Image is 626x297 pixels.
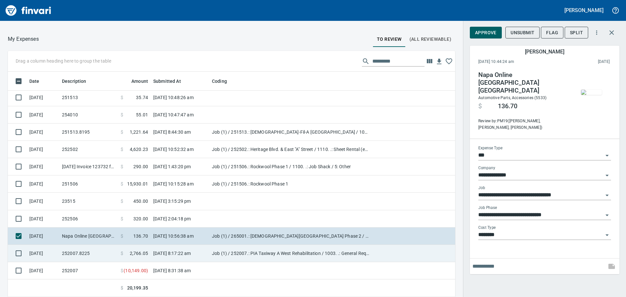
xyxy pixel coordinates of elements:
[121,233,123,239] span: $
[209,245,372,262] td: Job (1) / 252007.: PIA Taxiway A West Rehabilitation / 1003. .: General Requirements / 5: Other
[377,35,402,43] span: To Review
[131,77,148,85] span: Amount
[603,171,612,180] button: Open
[564,7,604,14] h5: [PERSON_NAME]
[27,193,59,210] td: [DATE]
[59,245,118,262] td: 252007.8225
[498,102,517,110] span: 136.70
[130,129,148,135] span: 1,221.64
[151,262,209,279] td: [DATE] 8:31:38 am
[209,228,372,245] td: Job (1) / 265001.: [DEMOGRAPHIC_DATA][GEOGRAPHIC_DATA] Phase 2 / 10013. .: General Superintendent...
[151,228,209,245] td: [DATE] 10:56:38 am
[121,111,123,118] span: $
[478,186,485,190] label: Job
[59,228,118,245] td: Napa Online [GEOGRAPHIC_DATA] [GEOGRAPHIC_DATA]
[121,146,123,153] span: $
[27,262,59,279] td: [DATE]
[151,89,209,106] td: [DATE] 10:48:26 am
[604,25,619,40] button: Close transaction
[27,158,59,175] td: [DATE]
[546,29,558,37] span: Flag
[121,285,123,291] span: $
[59,158,118,175] td: [DATE] Invoice 123732 from The Personal Touch Cleaning Inc. (1-30651)
[511,29,534,37] span: Unsubmit
[212,77,235,85] span: Coding
[59,175,118,193] td: 251506
[581,90,602,95] img: receipts%2Ftapani%2F2025-10-06%2F9mFQdhIF8zLowLGbDphOVZksN8b2__V2toEtErjGs5vMhC0oI7_thumb.jpg
[133,233,148,239] span: 136.70
[27,124,59,141] td: [DATE]
[478,59,556,65] span: [DATE] 10:44:24 am
[151,175,209,193] td: [DATE] 10:15:28 am
[27,210,59,228] td: [DATE]
[151,124,209,141] td: [DATE] 8:44:30 am
[59,106,118,124] td: 254010
[27,245,59,262] td: [DATE]
[62,77,86,85] span: Description
[151,193,209,210] td: [DATE] 3:15:29 pm
[603,151,612,160] button: Open
[478,118,567,131] span: Review by: PM19 ([PERSON_NAME], [PERSON_NAME], [PERSON_NAME])
[27,89,59,106] td: [DATE]
[59,262,118,279] td: 252007
[604,259,619,274] span: This records your note into the expense. If you would like to send a message to an employee inste...
[565,27,588,39] button: Split
[4,3,53,18] img: Finvari
[121,215,123,222] span: $
[136,94,148,101] span: 35.74
[425,56,434,66] button: Choose columns to display
[127,181,148,187] span: 15,930.01
[27,141,59,158] td: [DATE]
[29,77,48,85] span: Date
[478,96,546,100] span: Automotive Parts, Accessories (5533)
[62,77,95,85] span: Description
[209,175,372,193] td: Job (1) / 251506.: Rockwool Phase 1
[541,27,563,39] button: Flag
[121,250,123,257] span: $
[29,77,39,85] span: Date
[478,166,495,170] label: Company
[525,48,564,55] h5: [PERSON_NAME]
[121,163,123,170] span: $
[151,106,209,124] td: [DATE] 10:47:47 am
[209,124,372,141] td: Job (1) / 251513.: [DEMOGRAPHIC_DATA]-Fil-A [GEOGRAPHIC_DATA] / 1003. .: General Requirements / 5...
[209,158,372,175] td: Job (1) / 251506.: Rockwool Phase 1 / 1100. .: Job Shack / 5: Other
[570,29,583,37] span: Split
[59,141,118,158] td: 252502
[151,245,209,262] td: [DATE] 8:17:22 am
[27,175,59,193] td: [DATE]
[130,146,148,153] span: 4,620.23
[151,141,209,158] td: [DATE] 10:52:32 am
[121,267,123,274] span: $
[130,250,148,257] span: 2,766.05
[8,35,39,43] nav: breadcrumb
[151,210,209,228] td: [DATE] 2:04:18 pm
[59,89,118,106] td: 251513
[133,198,148,204] span: 450.00
[59,124,118,141] td: 251513.8195
[603,211,612,220] button: Open
[59,193,118,210] td: 23515
[410,35,451,43] span: (All Reviewable)
[478,102,482,110] span: $
[478,146,502,150] label: Expense Type
[478,71,567,95] h4: Napa Online [GEOGRAPHIC_DATA] [GEOGRAPHIC_DATA]
[8,35,39,43] p: My Expenses
[470,27,502,39] button: Approve
[475,29,497,37] span: Approve
[59,210,118,228] td: 252506
[127,285,148,291] span: 20,199.35
[121,198,123,204] span: $
[444,56,454,66] button: Click to remember these column choices
[589,25,604,40] button: More
[478,226,496,230] label: Cost Type
[505,27,540,39] button: Unsubmit
[16,58,111,64] p: Drag a column heading here to group the table
[27,106,59,124] td: [DATE]
[27,228,59,245] td: [DATE]
[136,111,148,118] span: 55.01
[209,141,372,158] td: Job (1) / 252502.: Heritage Blvd. & East "A" Street / 1110. .: Sheet Rental (ea) / 4: Subcontractors
[603,191,612,200] button: Open
[153,77,189,85] span: Submitted At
